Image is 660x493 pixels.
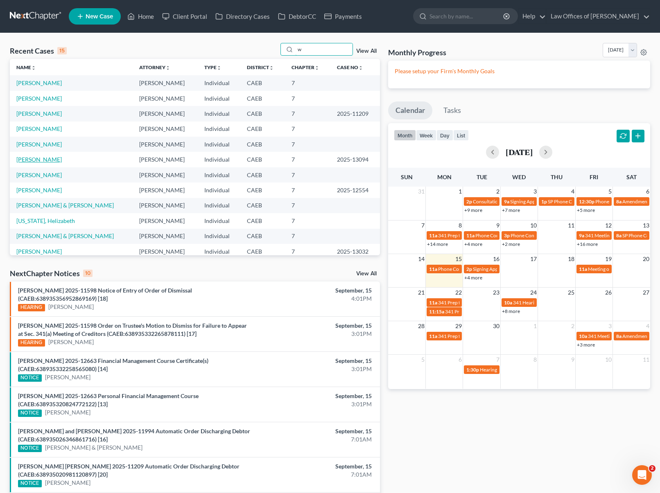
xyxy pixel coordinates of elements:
td: CAEB [240,122,285,137]
span: 18 [567,254,575,264]
span: 8a [616,198,622,205]
span: Phone Consultation for [PERSON_NAME] & [PERSON_NAME] [438,266,571,272]
div: NOTICE [18,445,42,452]
td: Individual [198,182,240,198]
div: 4:01PM [259,295,372,303]
div: 3:01PM [259,365,372,373]
span: 8 [533,355,538,365]
a: View All [356,48,377,54]
a: Nameunfold_more [16,64,36,70]
span: Amendments: [622,333,652,339]
td: CAEB [240,106,285,121]
span: 9 [495,221,500,230]
span: 341 Prep for [PERSON_NAME] [438,333,504,339]
a: Calendar [388,101,432,119]
div: 3:01PM [259,330,372,338]
a: Home [123,9,158,24]
td: 7 [285,244,330,259]
td: 7 [285,75,330,90]
a: Help [518,9,546,24]
a: Case Nounfold_more [337,64,363,70]
td: 2025-12554 [330,182,380,198]
a: Law Offices of [PERSON_NAME] [547,9,650,24]
a: +5 more [577,207,595,213]
div: HEARING [18,304,45,311]
span: 1:30p [466,367,479,373]
span: Sun [401,173,413,180]
button: list [453,130,469,141]
span: 2 [495,187,500,196]
a: [PERSON_NAME] [48,303,94,311]
span: 341 Meeting for [PERSON_NAME] [585,232,659,239]
div: 10 [83,270,93,277]
a: Directory Cases [211,9,274,24]
a: +14 more [427,241,448,247]
span: 5 [608,187,613,196]
a: [PERSON_NAME] [16,171,62,178]
iframe: Intercom live chat [632,465,652,485]
td: CAEB [240,91,285,106]
h2: [DATE] [506,148,533,156]
span: 3p [504,232,510,239]
td: Individual [198,229,240,244]
td: 2025-13094 [330,152,380,167]
td: CAEB [240,198,285,213]
a: [PERSON_NAME] [45,479,90,487]
a: [PERSON_NAME] 2025-11598 Order on Trustee's Motion to Dismiss for Failure to Appear at Sec. 341(a... [18,322,247,337]
span: 341 Prep for [PERSON_NAME] [438,299,504,306]
a: Chapterunfold_more [292,64,319,70]
button: month [394,130,416,141]
a: [PERSON_NAME] 2025-11598 Notice of Entry of Order of Dismissal (CAEB:638935356952869169) [18] [18,287,192,302]
span: Hearing for [PERSON_NAME] & [PERSON_NAME] [480,367,587,373]
a: [PERSON_NAME] & [PERSON_NAME] [16,202,114,209]
td: [PERSON_NAME] [133,122,198,137]
div: NOTICE [18,410,42,417]
span: Amendments: [622,198,652,205]
span: Sat [626,173,637,180]
a: [PERSON_NAME] [16,156,62,163]
a: +8 more [502,308,520,314]
a: [PERSON_NAME] [16,141,62,148]
a: [PERSON_NAME] [45,373,90,381]
span: Signing Appointment for [PERSON_NAME] [510,198,602,205]
span: Thu [551,173,563,180]
span: 10 [529,221,538,230]
span: 11a [429,232,437,239]
i: unfold_more [269,65,274,70]
td: CAEB [240,152,285,167]
div: 7:01AM [259,435,372,443]
a: Client Portal [158,9,211,24]
span: 14 [417,254,425,264]
a: [US_STATE], Helizabeth [16,217,75,224]
a: [PERSON_NAME] [45,408,90,416]
div: September, 15 [259,462,372,470]
span: 17 [529,254,538,264]
td: [PERSON_NAME] [133,244,198,259]
td: [PERSON_NAME] [133,229,198,244]
div: NOTICE [18,374,42,382]
span: 3 [533,187,538,196]
td: Individual [198,152,240,167]
td: 2025-13032 [330,244,380,259]
span: 10a [579,333,587,339]
span: 11a [579,266,587,272]
a: [PERSON_NAME] 2025-12663 Personal Financial Management Course (CAEB:638935320824772122) [13] [18,392,199,407]
span: 10 [604,355,613,365]
span: 12 [604,221,613,230]
span: 11a [429,299,437,306]
a: [PERSON_NAME] [16,110,62,117]
td: Individual [198,167,240,182]
a: Attorneyunfold_more [139,64,170,70]
span: 4 [570,187,575,196]
span: 11a [466,232,475,239]
td: [PERSON_NAME] [133,137,198,152]
td: CAEB [240,137,285,152]
a: DebtorCC [274,9,320,24]
td: 7 [285,198,330,213]
td: [PERSON_NAME] [133,213,198,228]
p: Please setup your Firm's Monthly Goals [395,67,644,75]
a: [PERSON_NAME] [16,125,62,132]
span: New Case [86,14,113,20]
td: [PERSON_NAME] [133,91,198,106]
span: 8 [458,221,463,230]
